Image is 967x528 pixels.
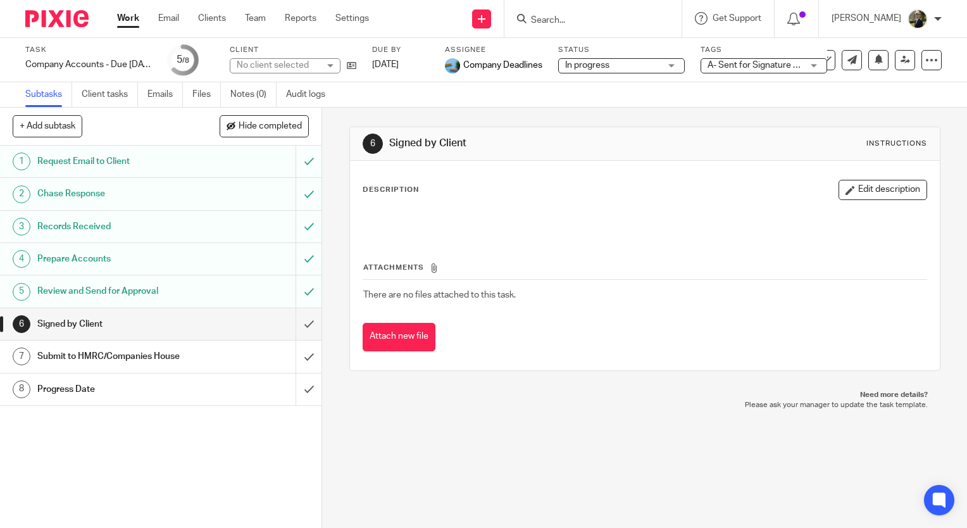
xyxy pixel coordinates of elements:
[445,58,460,73] img: 1000002133.jpg
[25,10,89,27] img: Pixie
[147,82,183,107] a: Emails
[285,12,316,25] a: Reports
[701,45,827,55] label: Tags
[362,390,928,400] p: Need more details?
[908,9,928,29] img: ACCOUNTING4EVERYTHING-9.jpg
[445,45,542,55] label: Assignee
[25,45,152,55] label: Task
[13,153,30,170] div: 1
[363,323,435,351] button: Attach new file
[13,218,30,236] div: 3
[13,283,30,301] div: 5
[708,61,805,70] span: A- Sent for Signature + 1
[37,152,201,171] h1: Request Email to Client
[220,115,309,137] button: Hide completed
[463,59,542,72] span: Company Deadlines
[565,61,609,70] span: In progress
[25,58,152,71] div: Company Accounts - Due [DATE] Onwards
[13,115,82,137] button: + Add subtask
[182,57,189,64] small: /8
[832,12,901,25] p: [PERSON_NAME]
[13,250,30,268] div: 4
[25,82,72,107] a: Subtasks
[37,217,201,236] h1: Records Received
[82,82,138,107] a: Client tasks
[192,82,221,107] a: Files
[713,14,761,23] span: Get Support
[230,45,356,55] label: Client
[37,380,201,399] h1: Progress Date
[335,12,369,25] a: Settings
[362,400,928,410] p: Please ask your manager to update the task template.
[245,12,266,25] a: Team
[389,137,671,150] h1: Signed by Client
[363,185,419,195] p: Description
[13,380,30,398] div: 8
[37,347,201,366] h1: Submit to HMRC/Companies House
[372,60,399,69] span: [DATE]
[25,58,152,71] div: Company Accounts - Due 1st May 2023 Onwards
[239,122,302,132] span: Hide completed
[372,45,429,55] label: Due by
[530,15,644,27] input: Search
[839,180,927,200] button: Edit description
[158,12,179,25] a: Email
[37,249,201,268] h1: Prepare Accounts
[363,291,516,299] span: There are no files attached to this task.
[37,315,201,334] h1: Signed by Client
[363,134,383,154] div: 6
[13,348,30,365] div: 7
[117,12,139,25] a: Work
[37,282,201,301] h1: Review and Send for Approval
[13,315,30,333] div: 6
[286,82,335,107] a: Audit logs
[177,53,189,67] div: 5
[13,185,30,203] div: 2
[866,139,927,149] div: Instructions
[230,82,277,107] a: Notes (0)
[363,264,424,271] span: Attachments
[237,59,319,72] div: No client selected
[37,184,201,203] h1: Chase Response
[558,45,685,55] label: Status
[198,12,226,25] a: Clients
